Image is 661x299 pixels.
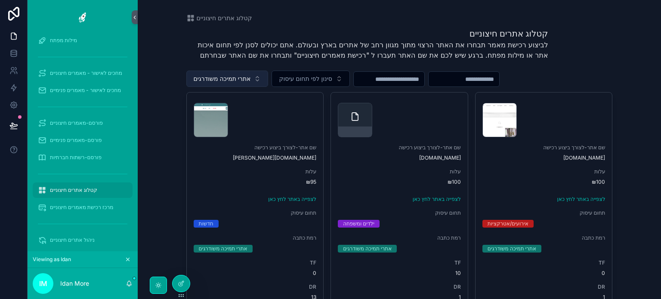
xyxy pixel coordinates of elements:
span: פורסם-מאמרים חיצוניים [50,120,103,126]
span: DR [194,284,317,290]
span: קטלוג אתרים חיצוניים [50,187,97,194]
a: קטלוג אתרים חיצוניים [186,14,252,22]
span: Viewing as Idan [33,256,71,263]
span: מחכים לאישור - מאמרים פנימיים [50,87,121,94]
div: אתרי תמיכה משודרגים [199,245,247,253]
button: Select Button [272,71,349,87]
img: App logo [74,10,91,24]
a: מילות מפתח [33,33,133,48]
div: scrollable content [28,34,138,251]
div: אתרי תמיכה משודרגים [343,245,392,253]
span: [PERSON_NAME][DOMAIN_NAME] [194,154,317,161]
span: 10 [338,270,461,277]
span: סינון לפי תחום עיסוק [279,74,332,83]
a: לצפייה באתר לחץ כאן [413,196,461,202]
a: פורסם-מאמרים פנימיים [33,133,133,148]
span: TF [338,259,461,266]
a: פורסם-מאמרים חיצוניים [33,115,133,131]
a: לצפייה באתר לחץ כאן [268,196,316,202]
span: [DOMAIN_NAME] [482,154,605,161]
a: ניהול אתרים חיצוניים [33,232,133,248]
span: מילות מפתח [50,37,77,44]
div: אירועים/אטרקציות [488,220,528,228]
div: ילדים ומשפחה [343,220,374,228]
div: אתרי תמיכה משודרגים [488,245,536,253]
a: מחכים לאישור - מאמרים פנימיים [33,83,133,98]
span: 0 [482,270,605,277]
span: ₪95 [194,179,317,185]
span: ניהול אתרים חיצוניים [50,237,95,244]
a: לצפייה באתר לחץ כאן [557,196,605,202]
span: רמת כתבה [194,234,317,241]
a: קטלוג אתרים חיצוניים [33,182,133,198]
span: תחום עיסוק [338,210,461,216]
a: מרכז רכישת מאמרים חיצוניים [33,200,133,215]
span: DR [338,284,461,290]
p: לביצוע רכישת מאמר תבחרו את האתר הרצוי מתוך מגוון רחב של אתרים בארץ ובעולם. אתם יכולים לסנן לפי תח... [186,40,548,60]
a: פורסם-רשתות חברתיות [33,150,133,165]
span: [DOMAIN_NAME] [338,154,461,161]
span: שם אתר-לצורך ביצוע רכישה [482,144,605,151]
span: פורסם-מאמרים פנימיים [50,137,102,144]
span: IM [39,278,47,289]
button: Select Button [186,71,269,87]
span: מרכז רכישת מאמרים חיצוניים [50,204,113,211]
div: חדשות [199,220,213,228]
p: Idan More [60,279,89,288]
span: TF [482,259,605,266]
span: עלות [482,168,605,175]
span: אתרי תמיכה משודרגים [194,74,251,83]
a: מחכים לאישור - מאמרים חיצוניים [33,65,133,81]
span: TF [194,259,317,266]
span: עלות [194,168,317,175]
span: ₪100 [338,179,461,185]
span: עלות [338,168,461,175]
span: פורסם-רשתות חברתיות [50,154,102,161]
span: רמת כתבה [338,234,461,241]
span: שם אתר-לצורך ביצוע רכישה [194,144,317,151]
span: מחכים לאישור - מאמרים חיצוניים [50,70,122,77]
span: ₪100 [482,179,605,185]
span: שם אתר-לצורך ביצוע רכישה [338,144,461,151]
span: תחום עיסוק [482,210,605,216]
h1: קטלוג אתרים חיצוניים [186,28,548,40]
span: תחום עיסוק [194,210,317,216]
span: DR [482,284,605,290]
span: רמת כתבה [482,234,605,241]
span: קטלוג אתרים חיצוניים [197,14,252,22]
span: 0 [194,270,317,277]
